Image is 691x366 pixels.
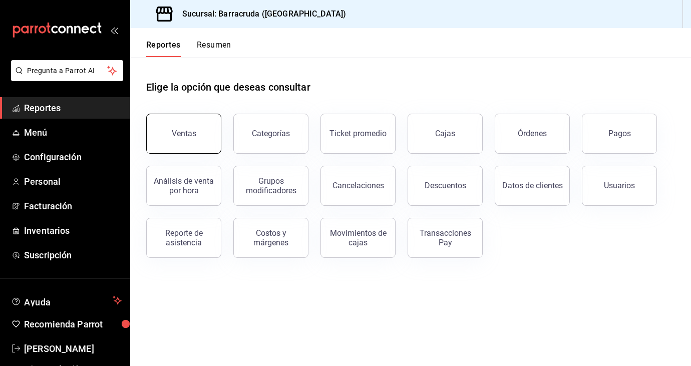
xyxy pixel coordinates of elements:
span: Facturación [24,199,122,213]
h3: Sucursal: Barracruda ([GEOGRAPHIC_DATA]) [174,8,346,20]
button: Pregunta a Parrot AI [11,60,123,81]
span: Personal [24,175,122,188]
span: Menú [24,126,122,139]
div: Reporte de asistencia [153,228,215,247]
button: Usuarios [582,166,657,206]
div: Usuarios [604,181,635,190]
div: Cajas [435,129,455,138]
button: Datos de clientes [495,166,570,206]
button: Cajas [408,114,483,154]
div: Órdenes [518,129,547,138]
span: Pregunta a Parrot AI [27,66,108,76]
button: Reporte de asistencia [146,218,221,258]
div: Ticket promedio [329,129,387,138]
button: Cancelaciones [320,166,396,206]
div: Ventas [172,129,196,138]
button: open_drawer_menu [110,26,118,34]
button: Transacciones Pay [408,218,483,258]
span: Ayuda [24,294,109,306]
div: Datos de clientes [502,181,563,190]
div: Grupos modificadores [240,176,302,195]
button: Grupos modificadores [233,166,308,206]
button: Categorías [233,114,308,154]
div: Movimientos de cajas [327,228,389,247]
button: Ventas [146,114,221,154]
span: Configuración [24,150,122,164]
button: Resumen [197,40,231,57]
span: Suscripción [24,248,122,262]
button: Análisis de venta por hora [146,166,221,206]
h1: Elige la opción que deseas consultar [146,80,310,95]
a: Pregunta a Parrot AI [7,73,123,83]
button: Reportes [146,40,181,57]
div: navigation tabs [146,40,231,57]
button: Movimientos de cajas [320,218,396,258]
div: Cancelaciones [332,181,384,190]
div: Transacciones Pay [414,228,476,247]
span: Recomienda Parrot [24,317,122,331]
div: Pagos [608,129,631,138]
div: Categorías [252,129,290,138]
button: Pagos [582,114,657,154]
span: Reportes [24,101,122,115]
span: Inventarios [24,224,122,237]
div: Descuentos [425,181,466,190]
span: [PERSON_NAME] [24,342,122,355]
button: Órdenes [495,114,570,154]
button: Costos y márgenes [233,218,308,258]
div: Costos y márgenes [240,228,302,247]
button: Descuentos [408,166,483,206]
button: Ticket promedio [320,114,396,154]
div: Análisis de venta por hora [153,176,215,195]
